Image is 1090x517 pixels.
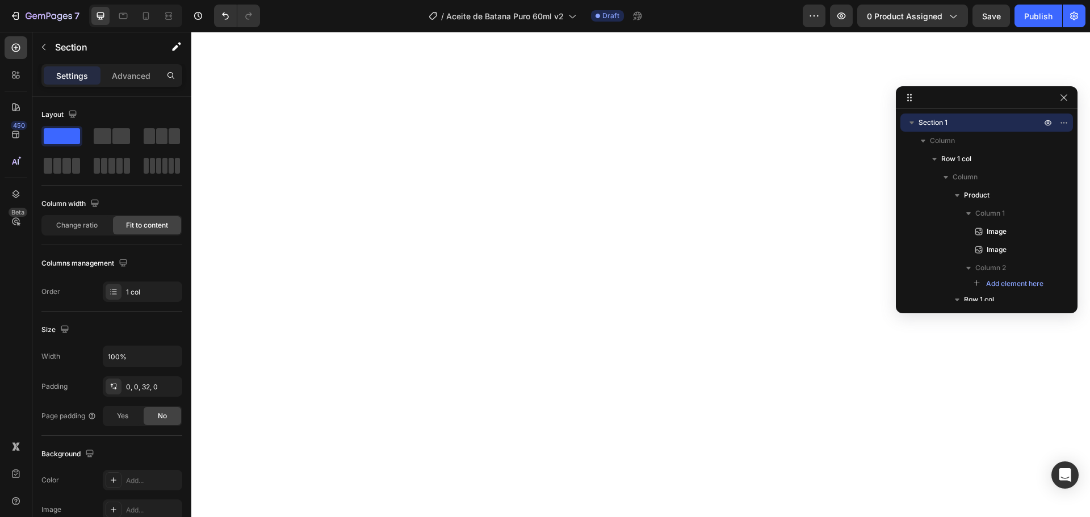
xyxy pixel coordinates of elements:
span: / [441,10,444,22]
span: Row 1 col [941,153,971,165]
div: Padding [41,381,68,392]
button: 0 product assigned [857,5,968,27]
span: Section 1 [919,117,948,128]
span: Fit to content [126,220,168,230]
p: 7 [74,9,79,23]
div: Image [41,505,61,515]
div: Undo/Redo [214,5,260,27]
span: Row 1 col [964,294,994,305]
p: Settings [56,70,88,82]
div: 0, 0, 32, 0 [126,382,179,392]
div: 1 col [126,287,179,297]
span: Save [982,11,1001,21]
button: Add element here [969,277,1049,291]
div: Publish [1024,10,1053,22]
span: Image [987,226,1007,237]
span: Change ratio [56,220,98,230]
p: Advanced [112,70,150,82]
div: Beta [9,208,27,217]
div: Add... [126,505,179,515]
span: Add element here [986,279,1043,289]
iframe: Design area [191,32,1090,517]
span: Column 1 [975,208,1005,219]
span: Column [953,171,978,183]
button: Save [972,5,1010,27]
div: Columns management [41,256,130,271]
input: Auto [103,346,182,367]
span: No [158,411,167,421]
div: Order [41,287,60,297]
span: Draft [602,11,619,21]
p: Section [55,40,148,54]
span: Image [987,244,1007,255]
div: Color [41,475,59,485]
div: Layout [41,107,79,123]
span: Column 2 [975,262,1006,274]
button: Publish [1014,5,1062,27]
div: Page padding [41,411,97,421]
span: Yes [117,411,128,421]
span: Product [964,190,990,201]
span: Column [930,135,955,146]
span: Aceite de Batana Puro 60ml v2 [446,10,564,22]
div: Size [41,322,72,338]
div: 450 [11,121,27,130]
div: Background [41,447,97,462]
div: Width [41,351,60,362]
div: Add... [126,476,179,486]
span: 0 product assigned [867,10,942,22]
div: Open Intercom Messenger [1051,461,1079,489]
button: 7 [5,5,85,27]
div: Column width [41,196,102,212]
